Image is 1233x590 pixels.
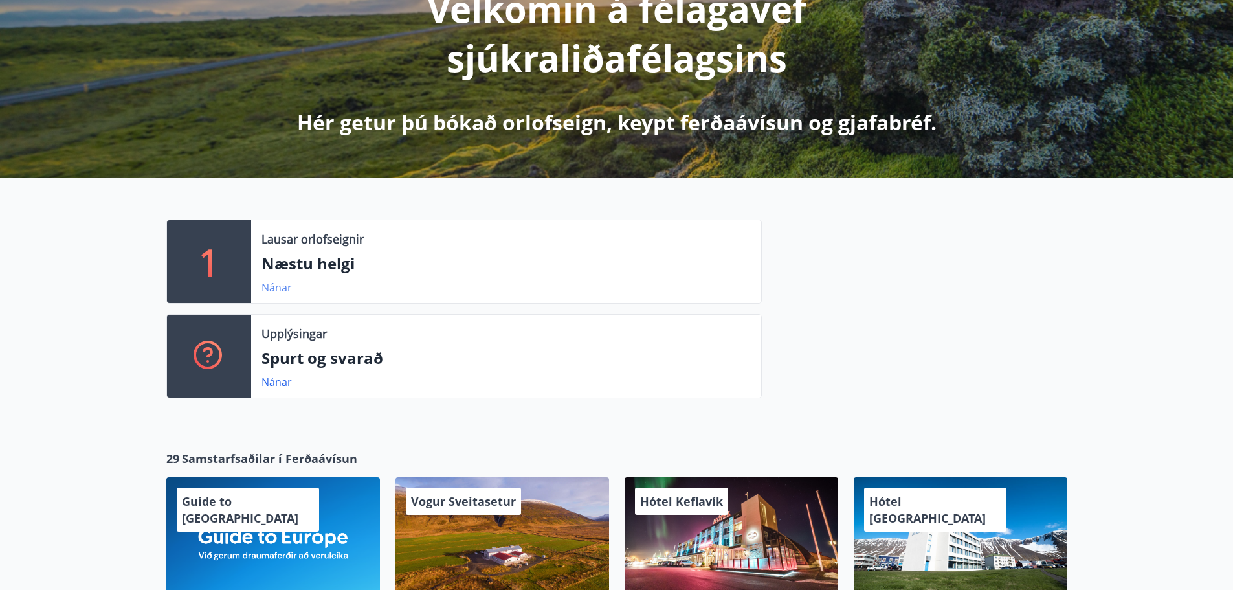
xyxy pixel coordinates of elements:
span: Vogur Sveitasetur [411,494,516,509]
p: Upplýsingar [261,325,327,342]
p: Spurt og svarað [261,347,751,369]
p: Lausar orlofseignir [261,231,364,247]
p: Næstu helgi [261,253,751,275]
span: 29 [166,450,179,467]
span: Samstarfsaðilar í Ferðaávísun [182,450,357,467]
span: Hótel Keflavík [640,494,723,509]
a: Nánar [261,375,292,389]
p: 1 [199,237,219,286]
span: Hótel [GEOGRAPHIC_DATA] [869,494,986,526]
p: Hér getur þú bókað orlofseign, keypt ferðaávísun og gjafabréf. [297,108,937,137]
a: Nánar [261,280,292,295]
span: Guide to [GEOGRAPHIC_DATA] [182,494,298,526]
